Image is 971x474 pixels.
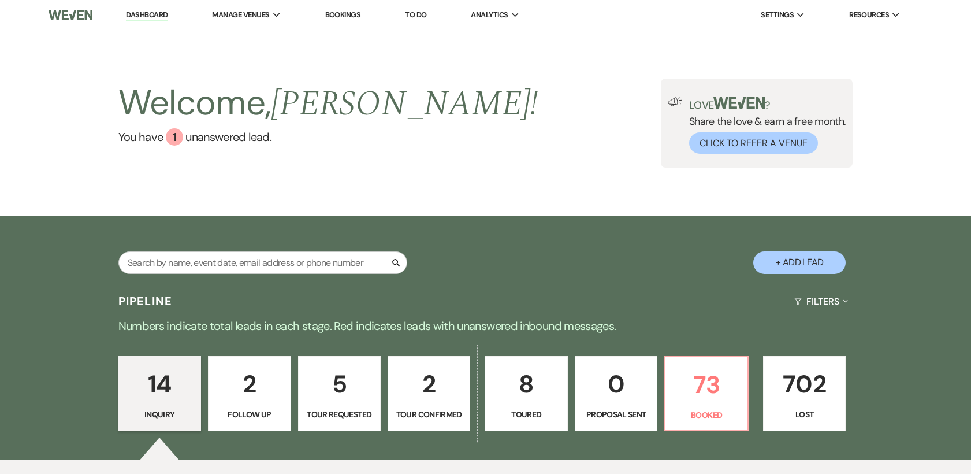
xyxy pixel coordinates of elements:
span: [PERSON_NAME] ! [271,77,538,131]
img: weven-logo-green.svg [713,97,765,109]
h3: Pipeline [118,293,173,309]
a: 2Tour Confirmed [388,356,470,431]
a: 14Inquiry [118,356,201,431]
p: Inquiry [126,408,194,421]
p: Proposal Sent [582,408,650,421]
span: Analytics [471,9,508,21]
p: Follow Up [215,408,283,421]
button: Click to Refer a Venue [689,132,818,154]
button: Filters [790,286,853,317]
p: 5 [306,365,373,403]
p: 0 [582,365,650,403]
span: Settings [761,9,794,21]
p: Tour Requested [306,408,373,421]
p: 702 [771,365,838,403]
img: loud-speaker-illustration.svg [668,97,682,106]
p: Love ? [689,97,846,110]
a: 5Tour Requested [298,356,381,431]
a: Dashboard [126,10,168,21]
div: 1 [166,128,183,146]
a: 73Booked [664,356,748,431]
a: To Do [405,10,426,20]
a: 8Toured [485,356,567,431]
a: 0Proposal Sent [575,356,657,431]
span: Manage Venues [212,9,269,21]
p: 14 [126,365,194,403]
p: 73 [672,365,740,404]
img: Weven Logo [49,3,92,27]
p: 2 [395,365,463,403]
p: 8 [492,365,560,403]
p: Booked [672,409,740,421]
a: Bookings [325,10,361,20]
a: 702Lost [763,356,846,431]
p: Numbers indicate total leads in each stage. Red indicates leads with unanswered inbound messages. [70,317,902,335]
h2: Welcome, [118,79,538,128]
button: + Add Lead [753,251,846,274]
input: Search by name, event date, email address or phone number [118,251,407,274]
div: Share the love & earn a free month. [682,97,846,154]
a: You have 1 unanswered lead. [118,128,538,146]
p: Toured [492,408,560,421]
a: 2Follow Up [208,356,291,431]
p: Lost [771,408,838,421]
p: 2 [215,365,283,403]
p: Tour Confirmed [395,408,463,421]
span: Resources [849,9,889,21]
